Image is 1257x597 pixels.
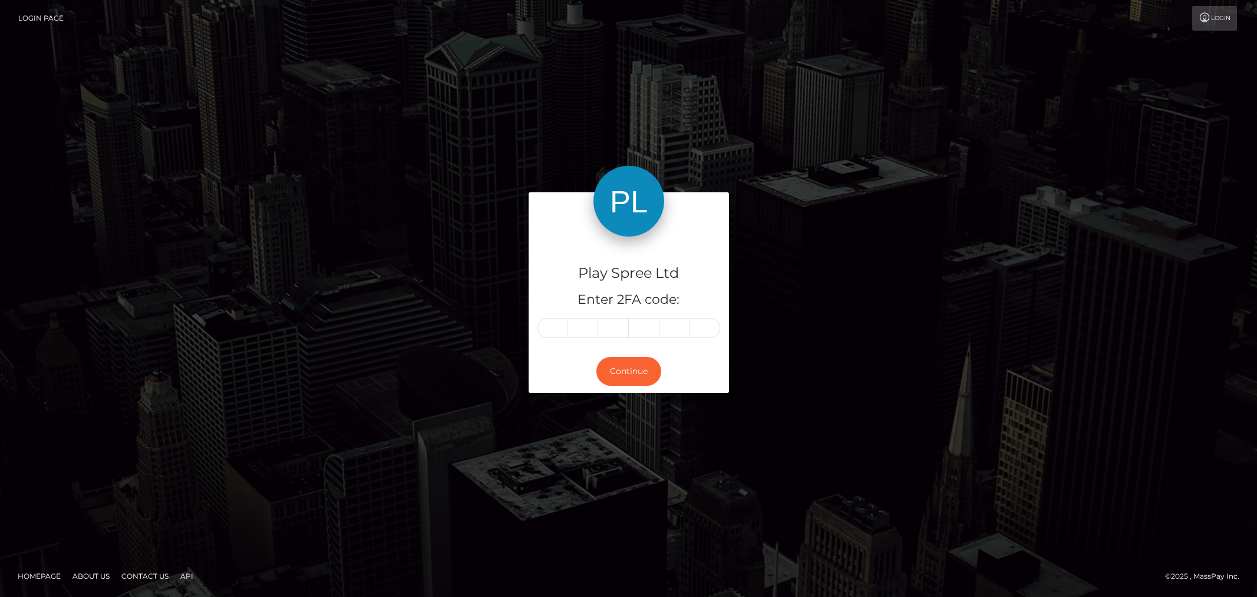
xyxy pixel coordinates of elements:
[18,6,64,31] a: Login Page
[1192,6,1237,31] a: Login
[537,291,720,309] h5: Enter 2FA code:
[1165,570,1248,583] div: © 2025 , MassPay Inc.
[537,263,720,284] h4: Play Spree Ltd
[117,567,173,585] a: Contact Us
[13,567,65,585] a: Homepage
[593,166,664,237] img: Play Spree Ltd
[596,357,661,386] button: Continue
[68,567,114,585] a: About Us
[176,567,198,585] a: API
